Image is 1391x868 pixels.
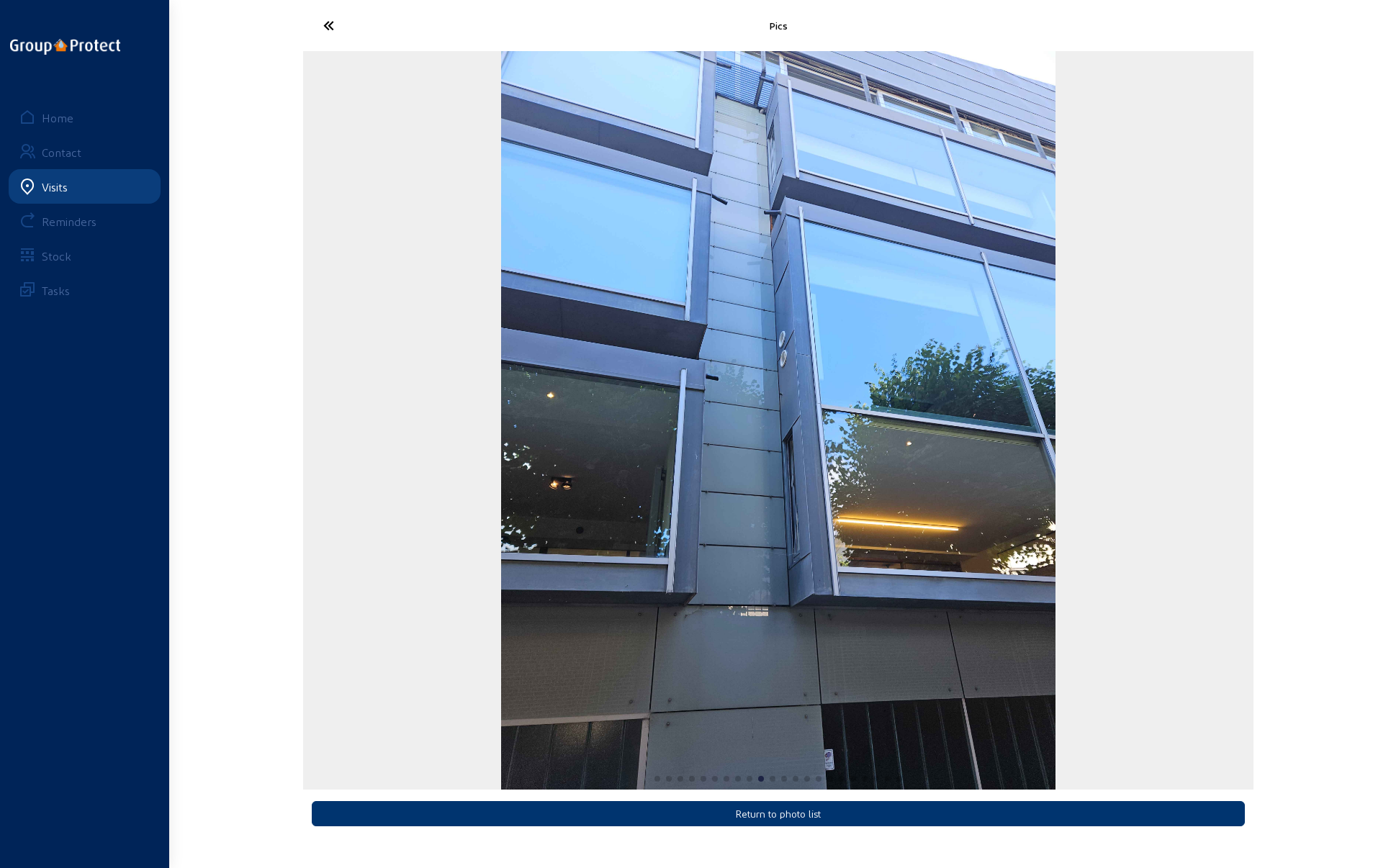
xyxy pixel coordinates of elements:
[462,19,1095,32] div: Pics
[42,284,70,297] div: Tasks
[9,238,161,273] a: Stock
[42,180,68,194] div: Visits
[9,273,161,307] a: Tasks
[42,214,96,228] div: Reminders
[9,204,161,238] a: Reminders
[303,51,1253,790] swiper-slide: 10 / 22
[42,145,81,159] div: Contact
[10,39,120,55] img: logo-oneline.png
[9,135,161,169] a: Contact
[42,111,73,125] div: Home
[9,169,161,204] a: Visits
[312,801,1245,826] button: Return to photo list
[501,51,1055,790] img: 27a23d6f-3143-7a39-ed9e-d58a11963f63.jpeg
[42,249,71,263] div: Stock
[9,100,161,135] a: Home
